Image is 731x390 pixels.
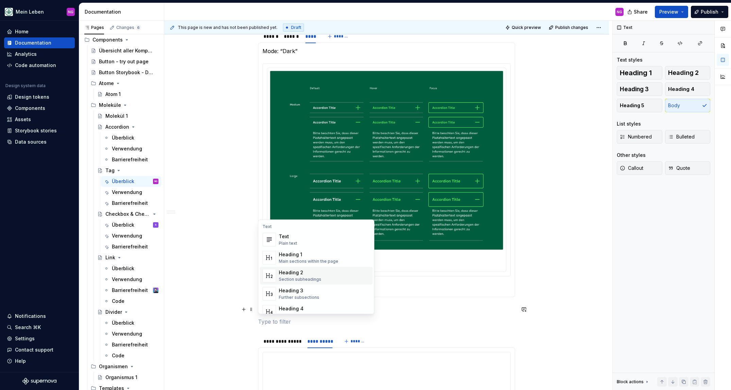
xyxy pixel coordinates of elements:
[101,241,161,252] a: Barrierefreiheit
[655,6,688,18] button: Preview
[5,83,46,88] div: Design system data
[101,285,161,296] a: BarrierefreiheitSamuel
[112,145,142,152] div: Verwendung
[620,86,649,93] span: Heading 3
[105,113,128,119] div: Molekül 1
[153,288,158,293] img: Samuel
[668,86,694,93] span: Heading 4
[101,198,161,209] a: Barrierefreiheit
[15,346,53,353] div: Contact support
[105,211,150,217] div: Checkbox & Checkbox Group
[279,259,338,264] div: Main sections within the page
[112,200,148,207] div: Barrierefreiheit
[15,139,47,145] div: Data sources
[95,121,161,132] a: Accordion
[4,125,75,136] a: Storybook stories
[701,9,718,15] span: Publish
[101,143,161,154] a: Verwendung
[112,352,124,359] div: Code
[15,324,41,331] div: Search ⌘K
[112,134,134,141] div: Überblick
[68,9,73,15] div: NG
[279,313,323,318] div: Details in subsections
[101,263,161,274] a: Überblick
[112,320,134,326] div: Überblick
[617,120,641,127] div: List styles
[88,361,161,372] div: Organismen
[279,251,338,258] div: Heading 1
[105,167,115,174] div: Tag
[92,36,123,43] div: Components
[22,378,56,385] svg: Supernova Logo
[262,47,511,55] p: Mode: “Dark”
[5,8,13,16] img: df5db9ef-aba0-4771-bf51-9763b7497661.png
[279,233,297,240] div: Text
[668,133,695,140] span: Bulleted
[4,344,75,355] button: Contact support
[112,287,148,294] div: Barrierefreiheit
[15,105,45,112] div: Components
[101,296,161,307] a: Code
[95,111,161,121] a: Molekül 1
[99,363,128,370] div: Organismen
[4,114,75,125] a: Assets
[88,100,161,111] div: Moleküle
[634,9,648,15] span: Share
[95,307,161,318] a: Divider
[101,187,161,198] a: Verwendung
[155,222,157,228] div: S
[617,130,662,144] button: Numbered
[668,165,690,172] span: Quote
[95,209,161,220] a: Checkbox & Checkbox Group
[116,25,141,30] div: Changes
[4,311,75,322] button: Notifications
[4,37,75,48] a: Documentation
[279,295,319,300] div: Further subsections
[105,309,122,315] div: Divider
[262,47,511,293] section-item: Dark
[85,9,161,15] div: Documentation
[99,47,155,54] div: Übersicht aller Komponenten
[101,176,161,187] a: ÜberblickNG
[258,220,374,314] div: Suggestions
[15,62,56,69] div: Code automation
[665,66,711,80] button: Heading 2
[112,243,148,250] div: Barrierefreiheit
[15,28,29,35] div: Home
[620,102,644,109] span: Heading 5
[4,26,75,37] a: Home
[617,379,644,385] div: Block actions
[291,25,301,30] span: Draft
[105,91,121,98] div: Atom 1
[136,25,141,30] span: 6
[84,25,104,30] div: Pages
[260,224,373,229] div: Text
[620,133,652,140] span: Numbered
[15,313,46,320] div: Notifications
[101,220,161,230] a: ÜberblickS
[279,287,319,294] div: Heading 3
[617,9,622,15] div: NG
[154,178,157,185] div: NG
[624,6,652,18] button: Share
[112,276,142,283] div: Verwendung
[178,25,277,30] span: This page is new and has not been published yet.
[101,274,161,285] a: Verwendung
[617,152,646,159] div: Other styles
[112,222,134,228] div: Überblick
[279,269,321,276] div: Heading 2
[15,39,51,46] div: Documentation
[617,56,643,63] div: Text styles
[4,356,75,367] button: Help
[617,99,662,112] button: Heading 5
[88,56,161,67] a: Button - try out page
[95,372,161,383] a: Organismus 1
[4,136,75,147] a: Data sources
[101,132,161,143] a: Überblick
[101,154,161,165] a: Barrierefreiheit
[665,82,711,96] button: Heading 4
[617,66,662,80] button: Heading 1
[95,165,161,176] a: Tag
[617,82,662,96] button: Heading 3
[95,89,161,100] a: Atom 1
